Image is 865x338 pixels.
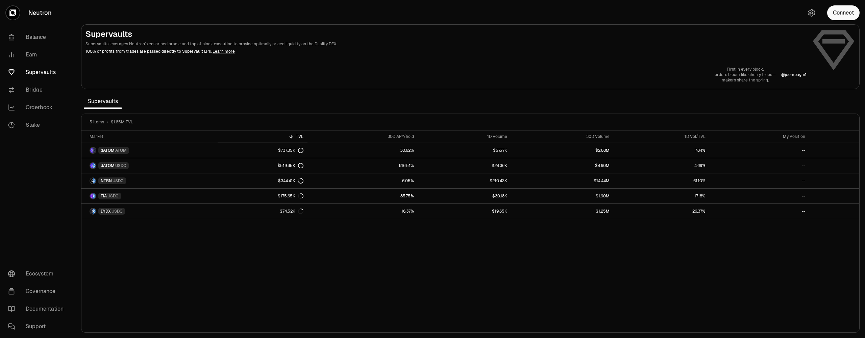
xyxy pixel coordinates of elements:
a: Bridge [3,81,73,99]
a: 30.62% [307,143,418,158]
a: -- [710,143,809,158]
img: USDC Logo [93,209,96,214]
span: USDC [113,178,124,184]
div: $175.65K [278,193,303,199]
a: Governance [3,283,73,300]
a: -- [710,173,809,188]
a: Ecosystem [3,265,73,283]
h2: Supervaults [85,29,807,40]
div: 30D APY/hold [312,134,414,139]
img: TIA Logo [90,193,93,199]
a: 16.37% [307,204,418,219]
img: NTRN Logo [90,178,93,184]
a: 17.18% [614,189,710,203]
a: $74.52K [218,204,307,219]
a: -6.05% [307,173,418,188]
a: 26.37% [614,204,710,219]
a: Supervaults [3,64,73,81]
span: Supervaults [84,95,122,108]
a: dATOM LogoATOM LogodATOMATOM [81,143,218,158]
img: USDC Logo [93,163,96,168]
a: -- [710,189,809,203]
span: dATOM [101,148,115,153]
span: dATOM [101,163,115,168]
img: ATOM Logo [93,148,96,153]
a: $30.18K [418,189,512,203]
a: First in every block,orders bloom like cherry trees—makers share the spring. [715,67,776,83]
a: $1.25M [511,204,614,219]
img: USDC Logo [93,193,96,199]
p: orders bloom like cherry trees— [715,72,776,77]
a: @jcompagni1 [781,72,807,77]
div: Market [90,134,214,139]
a: -- [710,158,809,173]
div: 1D Volume [422,134,508,139]
a: $2.88M [511,143,614,158]
a: Support [3,318,73,335]
a: 4.69% [614,158,710,173]
p: makers share the spring. [715,77,776,83]
p: Supervaults leverages Neutron's enshrined oracle and top of block execution to provide optimally ... [85,41,807,47]
p: First in every block, [715,67,776,72]
div: $74.52K [280,209,303,214]
a: -- [710,204,809,219]
span: USDC [112,209,123,214]
a: $14.44M [511,173,614,188]
div: $519.85K [277,163,303,168]
a: Documentation [3,300,73,318]
img: dATOM Logo [90,163,93,168]
div: 30D Volume [515,134,610,139]
span: DYDX [101,209,111,214]
button: Connect [827,5,860,20]
div: My Position [714,134,805,139]
a: TIA LogoUSDC LogoTIAUSDC [81,189,218,203]
div: 1D Vol/TVL [618,134,706,139]
a: Learn more [213,49,235,54]
a: $210.43K [418,173,512,188]
a: $1.90M [511,189,614,203]
span: USDC [115,163,126,168]
span: USDC [107,193,119,199]
a: $57.77K [418,143,512,158]
a: Balance [3,28,73,46]
a: $24.36K [418,158,512,173]
div: $737.35K [278,148,303,153]
p: @ jcompagni1 [781,72,807,77]
a: Orderbook [3,99,73,116]
p: 100% of profits from trades are passed directly to Supervault LPs. [85,48,807,54]
div: TVL [222,134,303,139]
a: NTRN LogoUSDC LogoNTRNUSDC [81,173,218,188]
div: $344.41K [278,178,303,184]
span: 5 items [90,119,104,125]
a: $175.65K [218,189,307,203]
a: 7.84% [614,143,710,158]
a: 61.10% [614,173,710,188]
a: Earn [3,46,73,64]
a: DYDX LogoUSDC LogoDYDXUSDC [81,204,218,219]
img: dATOM Logo [90,148,93,153]
span: TIA [101,193,107,199]
img: USDC Logo [93,178,96,184]
span: NTRN [101,178,112,184]
span: ATOM [115,148,127,153]
a: 816.51% [307,158,418,173]
a: $519.85K [218,158,307,173]
a: $19.65K [418,204,512,219]
a: $737.35K [218,143,307,158]
a: dATOM LogoUSDC LogodATOMUSDC [81,158,218,173]
a: $4.60M [511,158,614,173]
span: $1.85M TVL [111,119,133,125]
a: 85.75% [307,189,418,203]
a: $344.41K [218,173,307,188]
img: DYDX Logo [90,209,93,214]
a: Stake [3,116,73,134]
